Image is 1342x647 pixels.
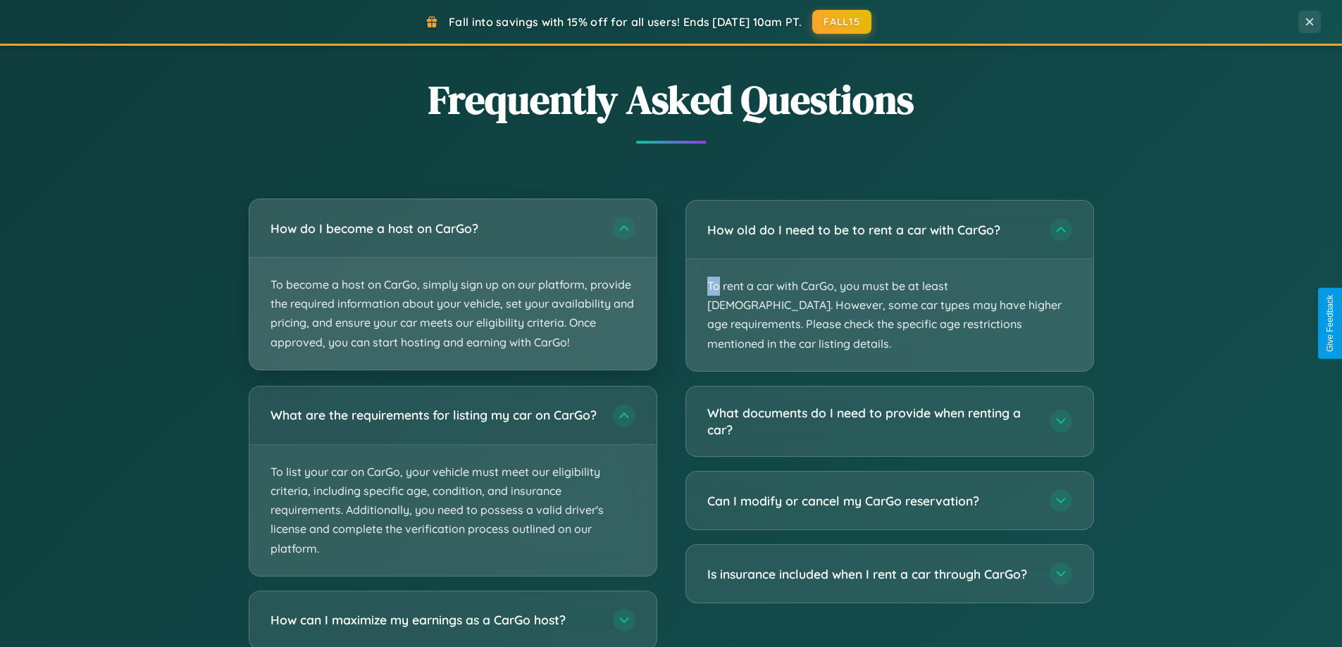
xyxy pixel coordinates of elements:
[707,221,1036,239] h3: How old do I need to be to rent a car with CarGo?
[271,611,599,629] h3: How can I maximize my earnings as a CarGo host?
[1325,295,1335,352] div: Give Feedback
[449,15,802,29] span: Fall into savings with 15% off for all users! Ends [DATE] 10am PT.
[707,565,1036,583] h3: Is insurance included when I rent a car through CarGo?
[707,404,1036,439] h3: What documents do I need to provide when renting a car?
[686,259,1093,371] p: To rent a car with CarGo, you must be at least [DEMOGRAPHIC_DATA]. However, some car types may ha...
[271,406,599,424] h3: What are the requirements for listing my car on CarGo?
[271,220,599,237] h3: How do I become a host on CarGo?
[249,73,1094,127] h2: Frequently Asked Questions
[249,445,657,576] p: To list your car on CarGo, your vehicle must meet our eligibility criteria, including specific ag...
[707,492,1036,510] h3: Can I modify or cancel my CarGo reservation?
[249,258,657,370] p: To become a host on CarGo, simply sign up on our platform, provide the required information about...
[812,10,871,34] button: FALL15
